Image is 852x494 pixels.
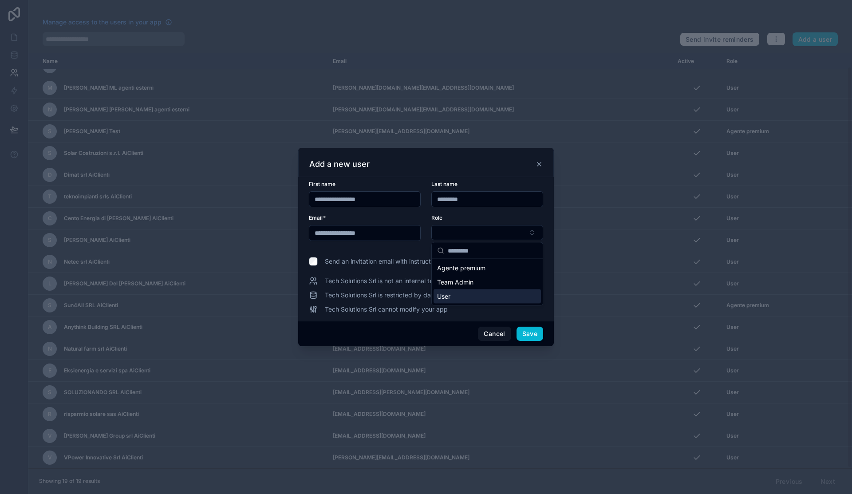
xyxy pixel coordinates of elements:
[432,259,543,305] div: Suggestions
[309,214,323,221] span: Email
[478,327,511,341] button: Cancel
[309,181,335,187] span: First name
[325,291,473,300] span: Tech Solutions Srl is restricted by data permissions
[431,214,442,221] span: Role
[431,181,458,187] span: Last name
[325,257,467,266] span: Send an invitation email with instructions to log in
[325,305,448,314] span: Tech Solutions Srl cannot modify your app
[309,159,370,170] h3: Add a new user
[437,278,473,287] span: Team Admin
[431,225,543,240] button: Select Button
[437,264,485,273] span: Agente premium
[309,257,318,266] input: Send an invitation email with instructions to log in
[517,327,543,341] button: Save
[437,292,450,301] span: User
[325,277,468,285] span: Tech Solutions Srl is not an internal team member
